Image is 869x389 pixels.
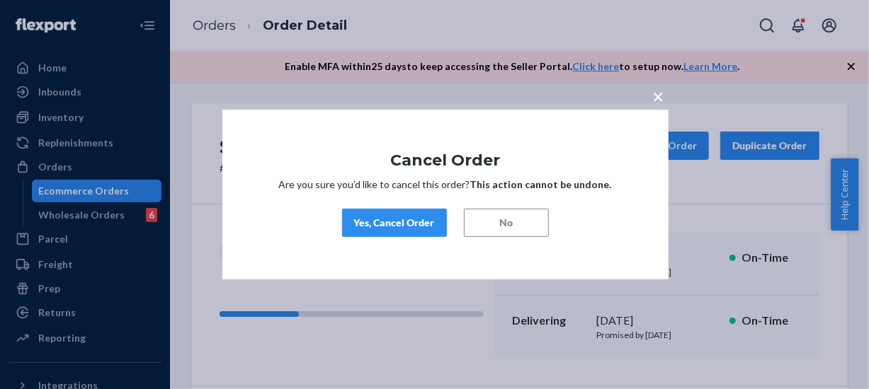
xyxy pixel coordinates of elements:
span: × [653,84,664,108]
button: Yes, Cancel Order [342,209,447,237]
h1: Cancel Order [265,152,626,169]
strong: This action cannot be undone. [470,178,612,190]
button: No [464,209,549,237]
div: Yes, Cancel Order [354,216,435,230]
p: Are you sure you’d like to cancel this order? [265,178,626,192]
